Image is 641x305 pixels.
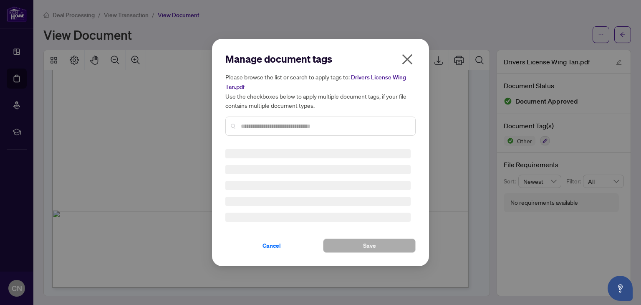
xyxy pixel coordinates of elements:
[225,52,416,66] h2: Manage document tags
[225,72,416,110] h5: Please browse the list or search to apply tags to: Use the checkboxes below to apply multiple doc...
[608,276,633,301] button: Open asap
[323,239,416,253] button: Save
[401,53,414,66] span: close
[262,239,281,252] span: Cancel
[225,239,318,253] button: Cancel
